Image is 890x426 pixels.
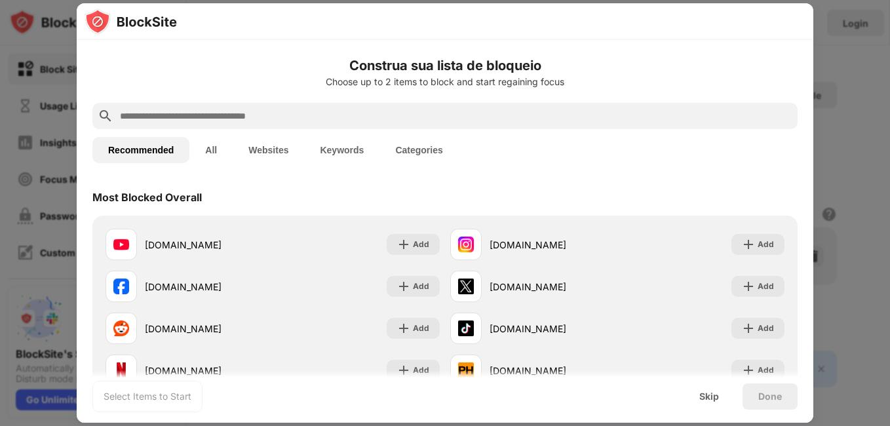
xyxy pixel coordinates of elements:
div: Most Blocked Overall [92,191,202,204]
div: Add [413,322,429,335]
div: Done [758,391,782,402]
div: Add [413,280,429,293]
div: Skip [699,391,719,402]
button: All [189,137,233,163]
div: [DOMAIN_NAME] [490,238,617,252]
button: Categories [379,137,458,163]
img: logo-blocksite.svg [85,9,177,35]
div: [DOMAIN_NAME] [145,238,273,252]
img: favicons [458,362,474,378]
div: [DOMAIN_NAME] [490,280,617,294]
button: Recommended [92,137,189,163]
div: Select Items to Start [104,390,191,403]
div: [DOMAIN_NAME] [145,322,273,336]
div: Add [758,238,774,251]
img: favicons [458,237,474,252]
img: favicons [113,320,129,336]
div: Add [758,322,774,335]
div: Add [413,238,429,251]
button: Websites [233,137,304,163]
div: [DOMAIN_NAME] [145,280,273,294]
div: Add [413,364,429,377]
div: [DOMAIN_NAME] [490,364,617,378]
img: favicons [113,237,129,252]
div: Add [758,280,774,293]
img: favicons [458,320,474,336]
div: [DOMAIN_NAME] [490,322,617,336]
img: search.svg [98,108,113,124]
div: [DOMAIN_NAME] [145,364,273,378]
img: favicons [113,362,129,378]
img: favicons [113,279,129,294]
button: Keywords [304,137,379,163]
img: favicons [458,279,474,294]
h6: Construa sua lista de bloqueio [92,56,798,75]
div: Add [758,364,774,377]
div: Choose up to 2 items to block and start regaining focus [92,77,798,87]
